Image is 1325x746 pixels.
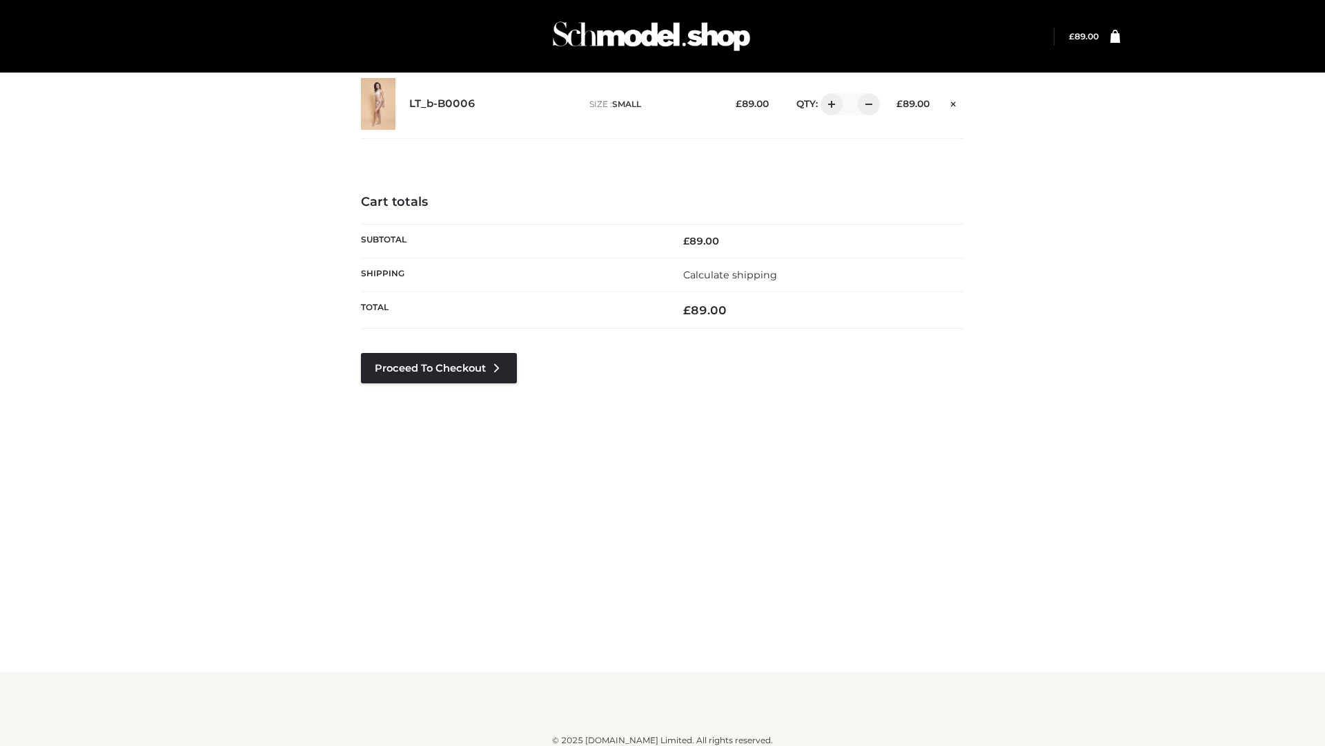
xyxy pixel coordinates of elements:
bdi: 89.00 [896,98,930,109]
span: £ [1069,31,1074,41]
bdi: 89.00 [1069,31,1099,41]
a: Calculate shipping [683,269,777,281]
span: £ [683,235,689,247]
span: £ [736,98,742,109]
a: Remove this item [943,93,964,111]
p: size : [589,98,714,111]
div: QTY: [783,93,875,115]
a: LT_b-B0006 [409,97,475,111]
th: Subtotal [361,224,662,258]
img: Schmodel Admin 964 [548,9,755,64]
bdi: 89.00 [736,98,769,109]
span: SMALL [612,99,641,109]
span: £ [683,303,691,317]
bdi: 89.00 [683,235,719,247]
a: Proceed to Checkout [361,353,517,383]
bdi: 89.00 [683,303,727,317]
th: Shipping [361,258,662,291]
h4: Cart totals [361,195,964,210]
span: £ [896,98,903,109]
th: Total [361,292,662,329]
a: £89.00 [1069,31,1099,41]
